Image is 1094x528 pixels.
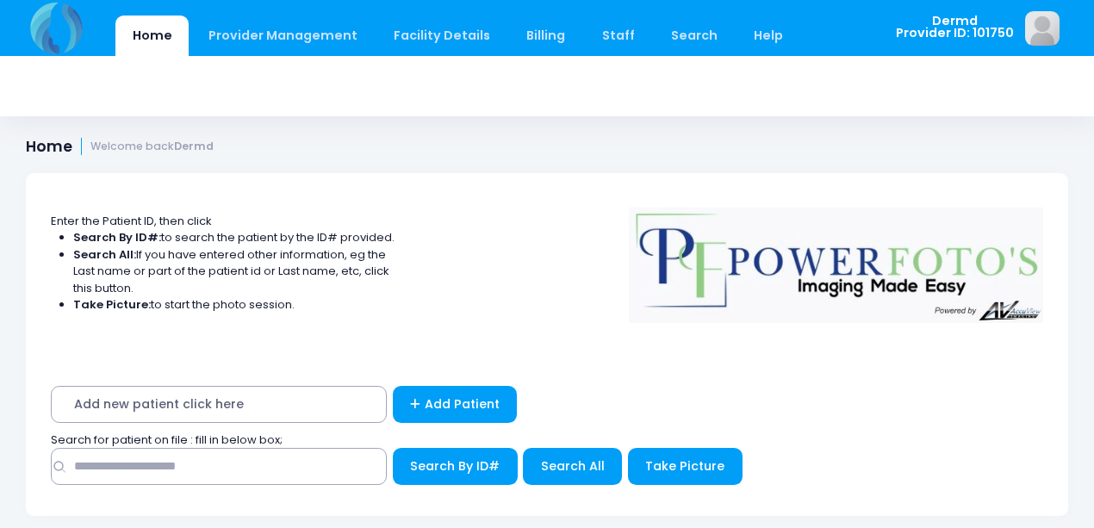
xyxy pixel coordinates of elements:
[393,386,518,423] a: Add Patient
[585,16,651,56] a: Staff
[654,16,734,56] a: Search
[26,138,214,156] h1: Home
[90,140,214,153] small: Welcome back
[896,15,1014,40] span: Dermd Provider ID: 101750
[73,246,395,297] li: If you have entered other information, eg the Last name or part of the patient id or Last name, e...
[191,16,374,56] a: Provider Management
[73,296,151,313] strong: Take Picture:
[115,16,189,56] a: Home
[1025,11,1060,46] img: image
[73,246,136,263] strong: Search All:
[174,139,214,153] strong: Dermd
[73,229,395,246] li: to search the patient by the ID# provided.
[73,296,395,314] li: to start the photo session.
[510,16,582,56] a: Billing
[393,448,518,485] button: Search By ID#
[377,16,507,56] a: Facility Details
[621,196,1052,323] img: Logo
[541,457,605,475] span: Search All
[51,213,212,229] span: Enter the Patient ID, then click
[73,229,161,245] strong: Search By ID#:
[523,448,622,485] button: Search All
[51,432,283,448] span: Search for patient on file : fill in below box;
[628,448,743,485] button: Take Picture
[645,457,724,475] span: Take Picture
[737,16,800,56] a: Help
[51,386,387,423] span: Add new patient click here
[410,457,500,475] span: Search By ID#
